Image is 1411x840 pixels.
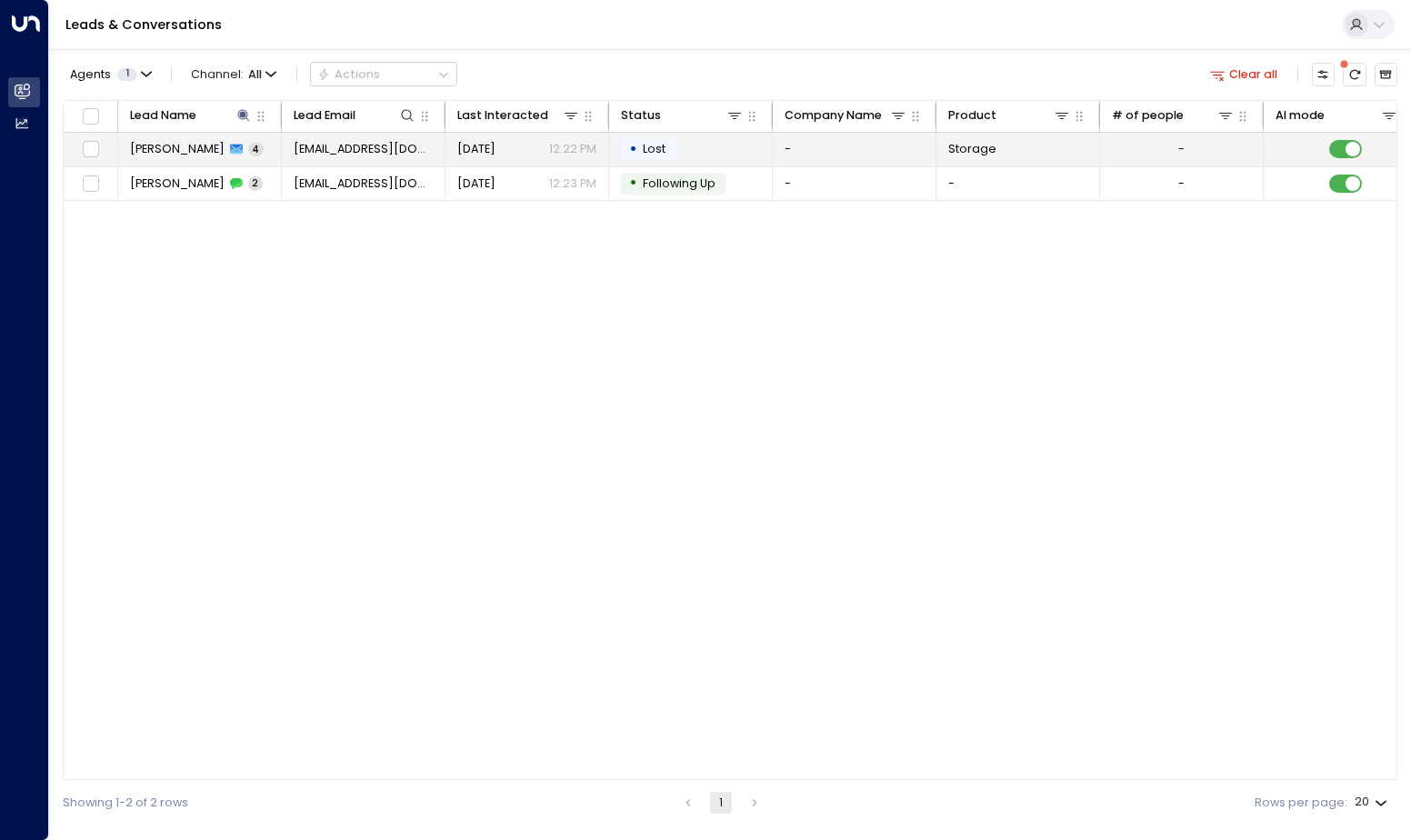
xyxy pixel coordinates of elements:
[294,105,417,125] div: Lead Email
[643,175,716,191] span: Following Up
[63,63,157,85] button: Agents1
[773,133,936,166] td: -
[80,139,101,160] span: Toggle select row
[130,105,196,125] div: Lead Name
[643,141,665,156] span: Lost
[1276,105,1399,125] div: AI mode
[1355,790,1391,815] div: 20
[80,105,101,126] span: Toggle select all
[629,135,637,164] div: •
[773,167,936,201] td: -
[676,792,767,814] nav: pagination navigation
[621,105,745,125] div: Status
[1312,63,1335,85] button: Customize
[1276,105,1325,125] div: AI mode
[1343,63,1366,85] span: There are new threads available. Refresh the grid to view the latest updates.
[948,105,1072,125] div: Product
[248,176,263,190] span: 2
[294,141,434,157] span: mmigret@gmail.com
[248,143,264,156] span: 4
[457,141,495,157] span: Yesterday
[185,63,283,85] span: Channel:
[1178,175,1185,192] div: -
[117,68,137,81] span: 1
[785,105,908,125] div: Company Name
[310,62,457,86] button: Actions
[1255,795,1347,812] label: Rows per page:
[1375,63,1397,85] button: Archived Leads
[65,15,222,34] a: Leads & Conversations
[948,141,996,157] span: Storage
[80,174,101,195] span: Toggle select row
[710,792,732,814] button: page 1
[310,62,457,86] div: Button group with a nested menu
[63,795,188,812] div: Showing 1-2 of 2 rows
[549,175,596,192] p: 12:23 PM
[936,167,1100,201] td: -
[248,68,262,81] span: All
[1204,63,1285,85] button: Clear all
[294,175,434,192] span: mmigret@gmail.com
[1112,105,1184,125] div: # of people
[1112,105,1236,125] div: # of people
[130,141,225,157] span: Monika Migret
[1178,141,1185,157] div: -
[629,169,637,197] div: •
[457,175,495,192] span: Sep 11, 2025
[130,175,225,192] span: Monika Migret
[70,69,111,81] span: Agents
[549,141,596,157] p: 12:22 PM
[948,105,996,125] div: Product
[317,67,380,82] div: Actions
[621,105,661,125] div: Status
[785,105,882,125] div: Company Name
[130,105,254,125] div: Lead Name
[457,105,548,125] div: Last Interacted
[294,105,355,125] div: Lead Email
[457,105,581,125] div: Last Interacted
[185,63,283,85] button: Channel:All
